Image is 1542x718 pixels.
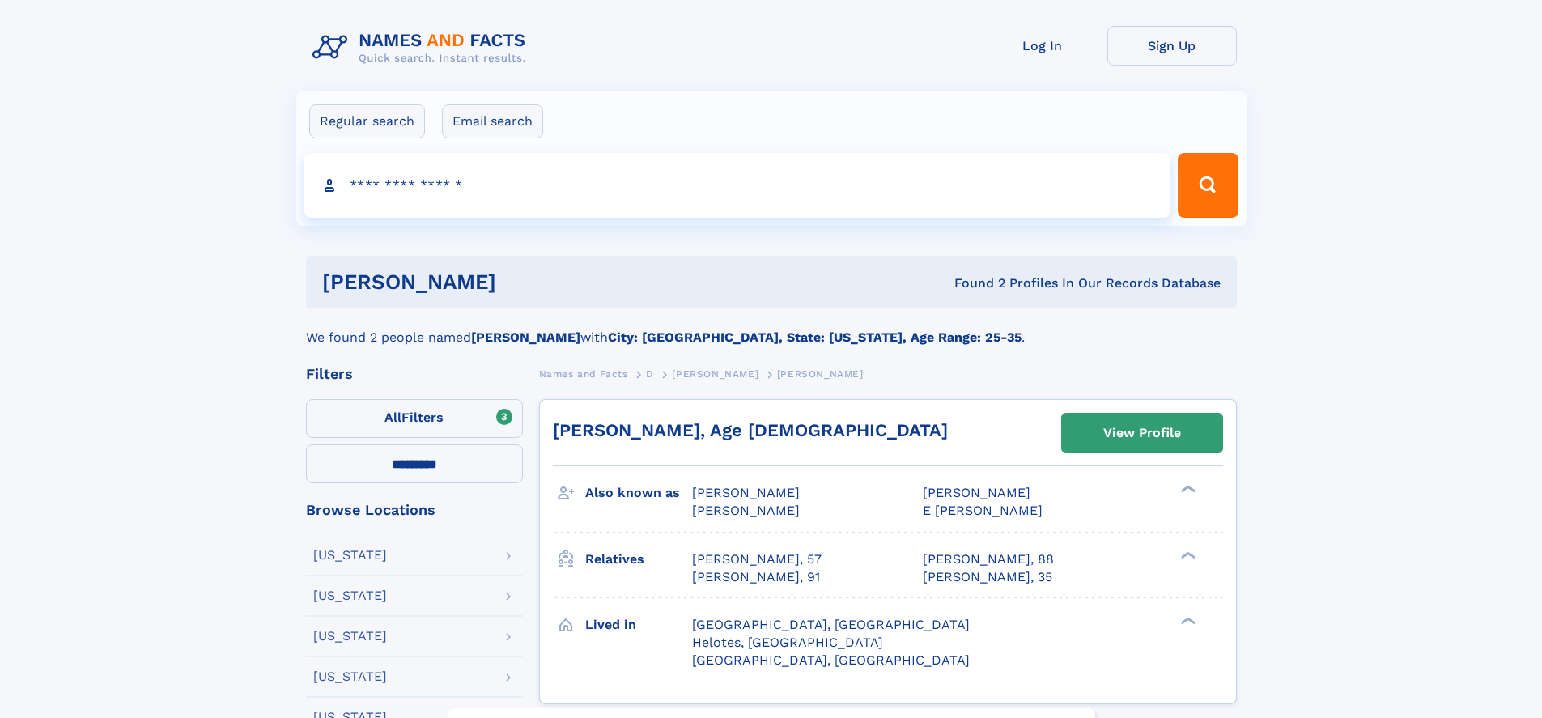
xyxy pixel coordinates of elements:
h3: Relatives [585,546,692,573]
div: [US_STATE] [313,630,387,643]
button: Search Button [1178,153,1238,218]
a: D [646,363,654,384]
span: All [384,410,401,425]
a: [PERSON_NAME], 57 [692,550,822,568]
a: [PERSON_NAME], 35 [923,568,1052,586]
label: Filters [306,399,523,438]
a: Names and Facts [539,363,628,384]
span: Helotes, [GEOGRAPHIC_DATA] [692,635,883,650]
div: [US_STATE] [313,549,387,562]
span: [PERSON_NAME] [777,368,864,380]
label: Email search [442,104,543,138]
a: Log In [978,26,1107,66]
div: ❯ [1177,484,1196,495]
div: ❯ [1177,550,1196,560]
b: [PERSON_NAME] [471,329,580,345]
div: Browse Locations [306,503,523,517]
span: [PERSON_NAME] [672,368,758,380]
span: [PERSON_NAME] [692,503,800,518]
h3: Also known as [585,479,692,507]
input: search input [304,153,1171,218]
div: [US_STATE] [313,670,387,683]
img: Logo Names and Facts [306,26,539,70]
div: [US_STATE] [313,589,387,602]
div: Found 2 Profiles In Our Records Database [725,274,1221,292]
h1: [PERSON_NAME] [322,272,725,292]
span: [GEOGRAPHIC_DATA], [GEOGRAPHIC_DATA] [692,617,970,632]
b: City: [GEOGRAPHIC_DATA], State: [US_STATE], Age Range: 25-35 [608,329,1022,345]
span: [PERSON_NAME] [692,485,800,500]
span: D [646,368,654,380]
a: View Profile [1062,414,1222,452]
div: View Profile [1103,414,1181,452]
div: Filters [306,367,523,381]
label: Regular search [309,104,425,138]
a: [PERSON_NAME], 91 [692,568,820,586]
a: [PERSON_NAME] [672,363,758,384]
div: We found 2 people named with . [306,308,1237,347]
span: E [PERSON_NAME] [923,503,1043,518]
a: Sign Up [1107,26,1237,66]
h3: Lived in [585,611,692,639]
a: [PERSON_NAME], 88 [923,550,1054,568]
span: [PERSON_NAME] [923,485,1030,500]
a: [PERSON_NAME], Age [DEMOGRAPHIC_DATA] [553,420,948,440]
div: ❯ [1177,615,1196,626]
span: [GEOGRAPHIC_DATA], [GEOGRAPHIC_DATA] [692,652,970,668]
